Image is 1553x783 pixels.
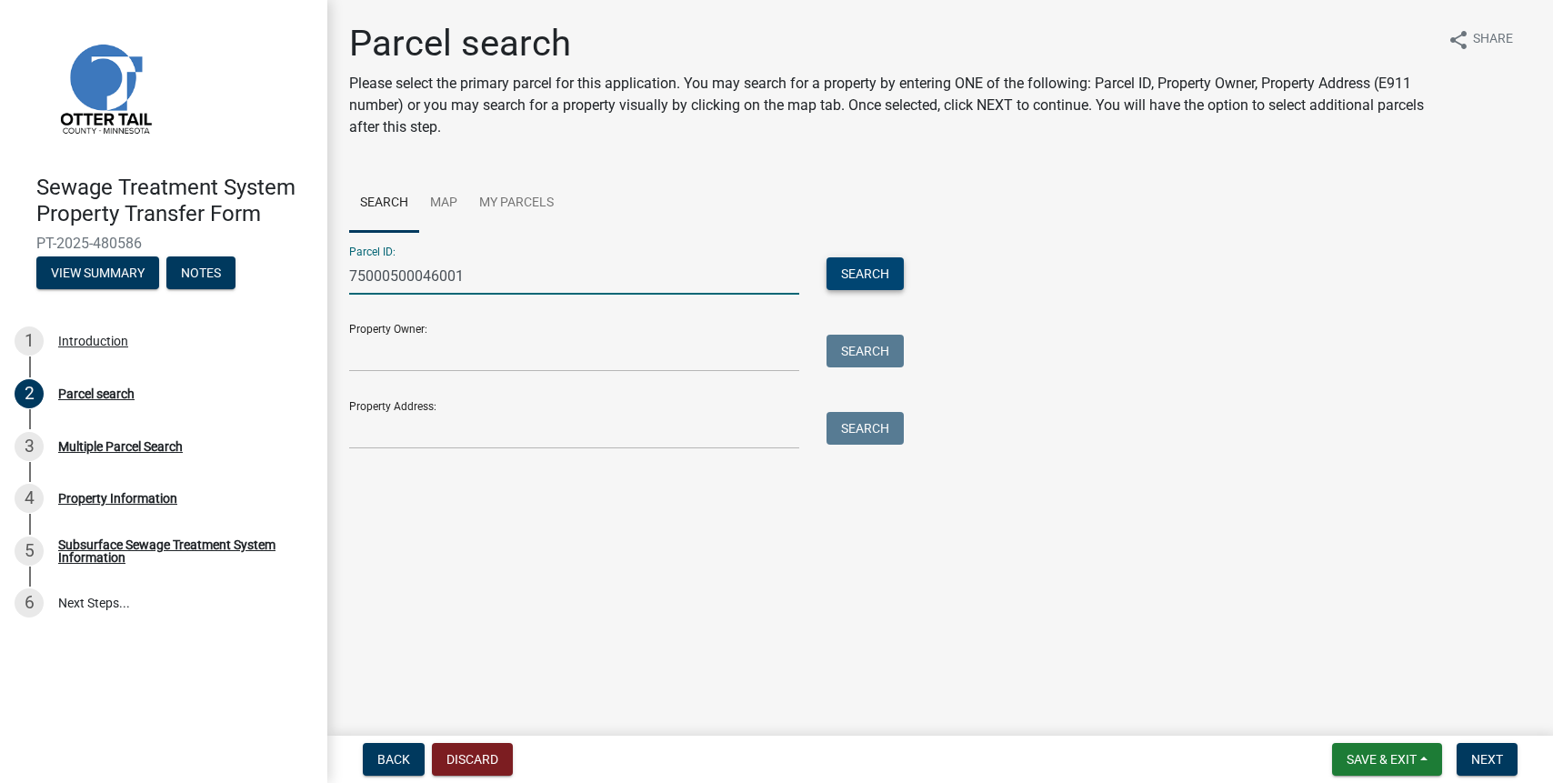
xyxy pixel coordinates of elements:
[58,387,135,400] div: Parcel search
[827,412,904,445] button: Search
[363,743,425,776] button: Back
[58,335,128,347] div: Introduction
[166,256,235,289] button: Notes
[419,175,468,233] a: Map
[827,335,904,367] button: Search
[15,588,44,617] div: 6
[377,752,410,767] span: Back
[1457,743,1518,776] button: Next
[58,492,177,505] div: Property Information
[1471,752,1503,767] span: Next
[1448,29,1469,51] i: share
[1332,743,1442,776] button: Save & Exit
[349,22,1433,65] h1: Parcel search
[15,484,44,513] div: 4
[15,326,44,356] div: 1
[349,175,419,233] a: Search
[58,440,183,453] div: Multiple Parcel Search
[15,432,44,461] div: 3
[36,175,313,227] h4: Sewage Treatment System Property Transfer Form
[15,379,44,408] div: 2
[827,257,904,290] button: Search
[58,538,298,564] div: Subsurface Sewage Treatment System Information
[1473,29,1513,51] span: Share
[36,19,173,156] img: Otter Tail County, Minnesota
[166,266,235,281] wm-modal-confirm: Notes
[36,235,291,252] span: PT-2025-480586
[15,537,44,566] div: 5
[432,743,513,776] button: Discard
[468,175,565,233] a: My Parcels
[349,73,1433,138] p: Please select the primary parcel for this application. You may search for a property by entering ...
[36,266,159,281] wm-modal-confirm: Summary
[1433,22,1528,57] button: shareShare
[36,256,159,289] button: View Summary
[1347,752,1417,767] span: Save & Exit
